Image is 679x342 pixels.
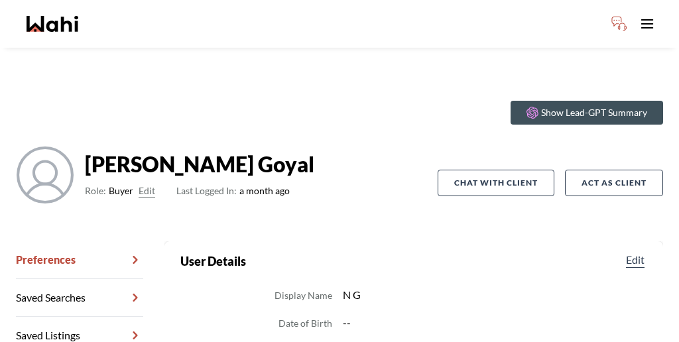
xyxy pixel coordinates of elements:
button: Show Lead-GPT Summary [511,101,663,125]
a: Wahi homepage [27,16,78,32]
button: Toggle open navigation menu [634,11,660,37]
a: Saved Searches [16,279,143,317]
dd: N G [343,286,647,304]
dt: Date of Birth [278,315,332,331]
span: Last Logged In: [176,185,237,196]
span: Buyer [109,183,133,199]
button: Chat with client [438,170,554,196]
span: Role: [85,183,106,199]
a: Preferences [16,241,143,279]
button: Edit [623,252,647,268]
dd: -- [343,314,647,331]
p: Show Lead-GPT Summary [541,106,647,119]
button: Edit [139,183,155,199]
span: a month ago [176,183,290,199]
h2: User Details [180,252,246,270]
dt: Display Name [275,288,332,304]
strong: [PERSON_NAME] Goyal [85,151,314,178]
button: Act as Client [565,170,663,196]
